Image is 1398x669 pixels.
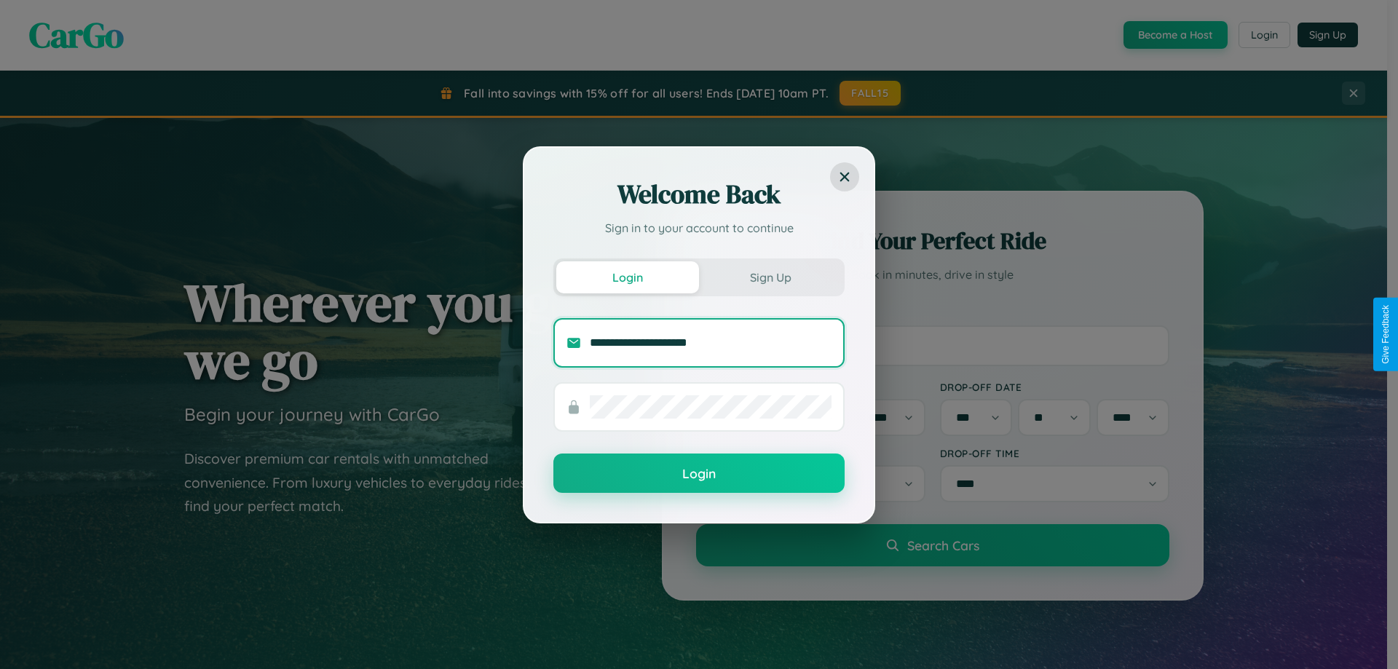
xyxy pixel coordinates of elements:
[1381,305,1391,364] div: Give Feedback
[699,261,842,293] button: Sign Up
[553,454,845,493] button: Login
[556,261,699,293] button: Login
[553,177,845,212] h2: Welcome Back
[553,219,845,237] p: Sign in to your account to continue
